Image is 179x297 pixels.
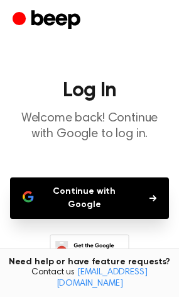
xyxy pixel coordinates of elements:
a: Beep [13,8,84,33]
p: Welcome back! Continue with Google to log in. [10,111,169,142]
a: [EMAIL_ADDRESS][DOMAIN_NAME] [57,268,148,288]
button: Continue with Google [10,177,169,219]
span: Contact us [8,267,171,289]
h1: Log In [10,81,169,101]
